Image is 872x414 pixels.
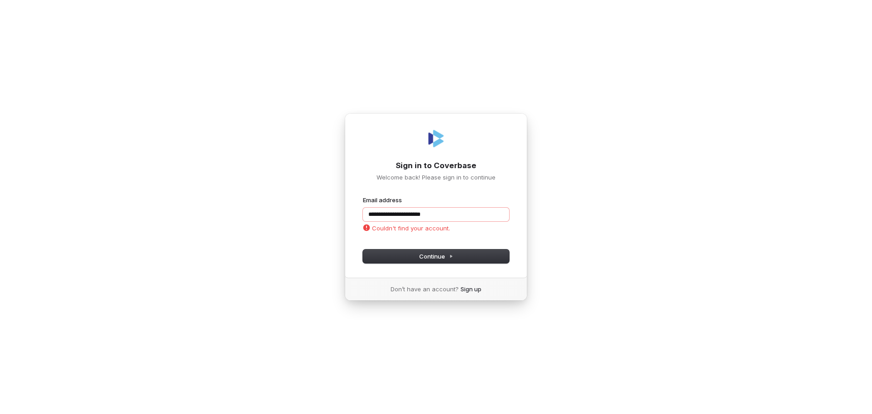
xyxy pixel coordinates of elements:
a: Sign up [461,285,481,293]
h1: Sign in to Coverbase [363,160,509,171]
img: Coverbase [425,128,447,150]
span: Continue [419,252,453,260]
label: Email address [363,196,402,204]
p: Welcome back! Please sign in to continue [363,173,509,181]
p: Couldn't find your account. [363,224,450,232]
span: Don’t have an account? [391,285,459,293]
button: Continue [363,249,509,263]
